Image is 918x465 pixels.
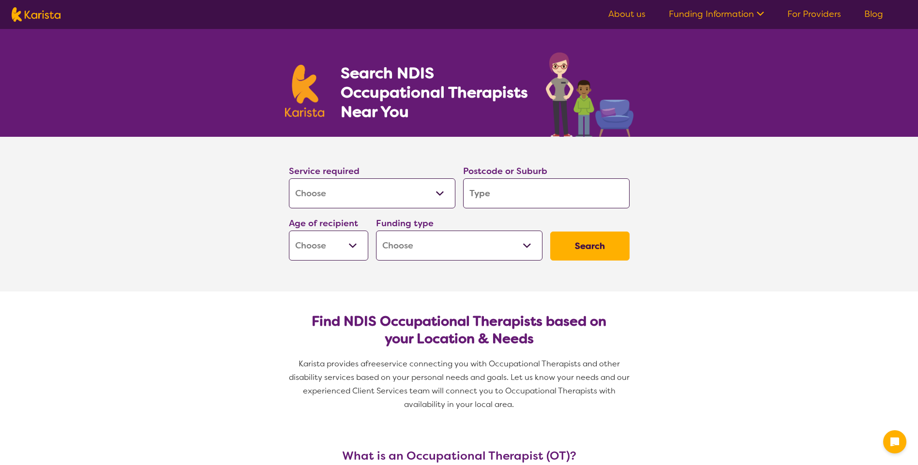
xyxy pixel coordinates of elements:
span: service connecting you with Occupational Therapists and other disability services based on your p... [289,359,632,409]
img: Karista logo [285,65,325,117]
label: Funding type [376,218,434,229]
label: Service required [289,165,360,177]
a: For Providers [787,8,841,20]
span: Karista provides a [299,359,365,369]
label: Age of recipient [289,218,358,229]
button: Search [550,232,630,261]
img: occupational-therapy [546,52,633,137]
a: Funding Information [669,8,764,20]
a: About us [608,8,646,20]
img: Karista logo [12,7,60,22]
input: Type [463,178,630,208]
h3: What is an Occupational Therapist (OT)? [285,449,633,463]
h2: Find NDIS Occupational Therapists based on your Location & Needs [297,313,622,348]
label: Postcode or Suburb [463,165,547,177]
span: free [365,359,381,369]
h1: Search NDIS Occupational Therapists Near You [341,63,529,121]
a: Blog [864,8,883,20]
